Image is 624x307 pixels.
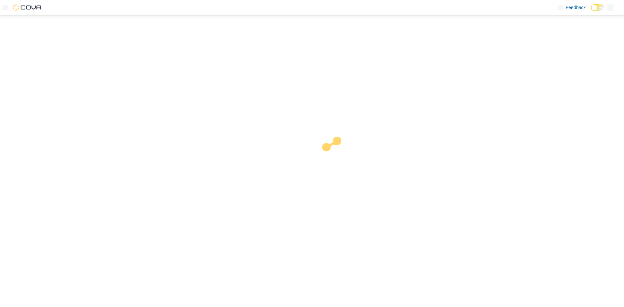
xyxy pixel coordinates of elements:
a: Feedback [555,1,588,14]
input: Dark Mode [591,4,604,11]
img: Cova [13,4,42,11]
span: Feedback [566,4,586,11]
img: cova-loader [312,132,361,181]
